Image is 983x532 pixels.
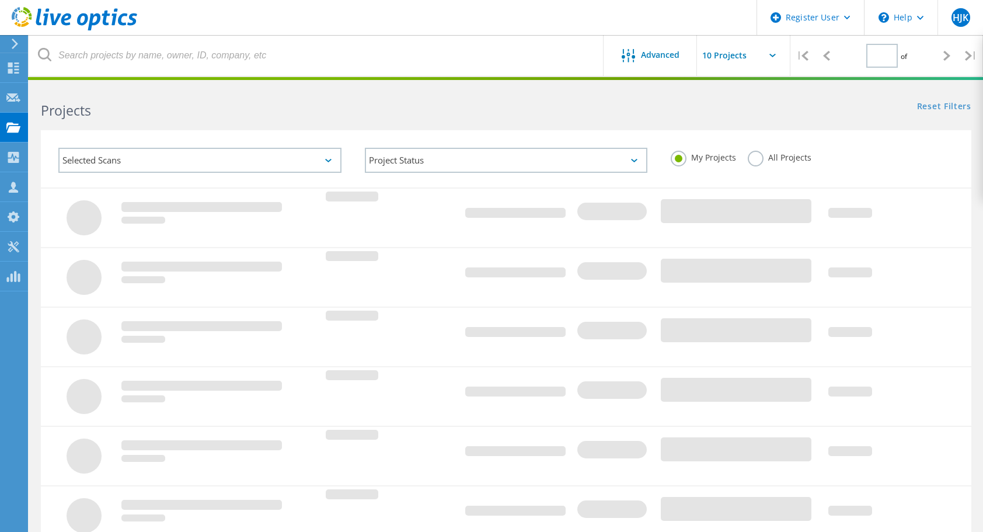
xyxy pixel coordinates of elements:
input: Search projects by name, owner, ID, company, etc [29,35,604,76]
div: | [959,35,983,77]
div: Project Status [365,148,648,173]
svg: \n [879,12,889,23]
label: All Projects [748,151,811,162]
div: | [790,35,814,77]
a: Live Optics Dashboard [12,25,137,33]
span: HJK [953,13,968,22]
div: Selected Scans [58,148,341,173]
label: My Projects [671,151,736,162]
span: of [901,51,907,61]
a: Reset Filters [917,102,971,112]
span: Advanced [641,51,679,59]
b: Projects [41,101,91,120]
